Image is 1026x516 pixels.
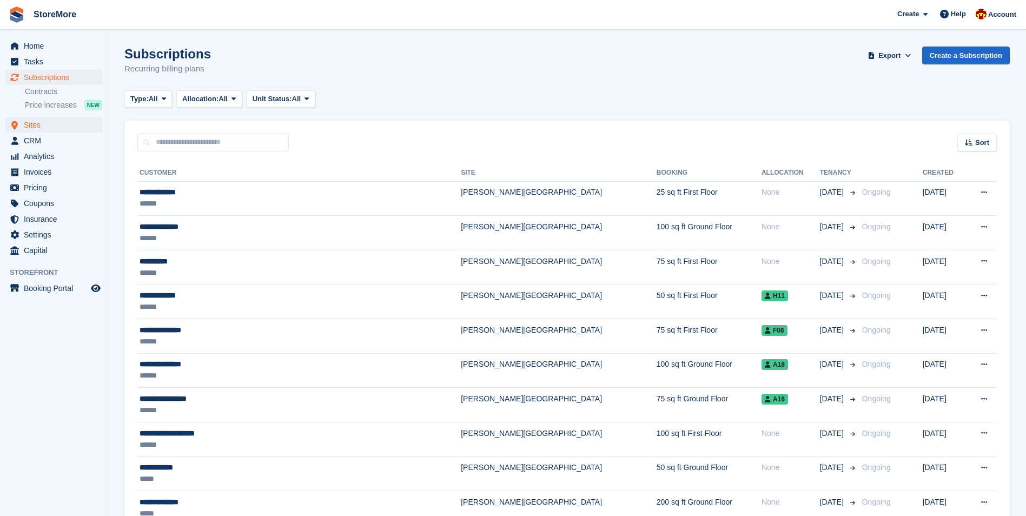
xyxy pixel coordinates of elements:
a: menu [5,54,102,69]
span: F06 [762,325,787,336]
a: menu [5,243,102,258]
p: Recurring billing plans [124,63,211,75]
span: [DATE] [820,256,846,267]
span: All [149,94,158,104]
td: 100 sq ft Ground Floor [657,353,762,388]
div: None [762,221,820,233]
span: CRM [24,133,89,148]
a: menu [5,38,102,54]
span: [DATE] [820,187,846,198]
a: StoreMore [29,5,81,23]
td: [DATE] [923,285,965,319]
span: A16 [762,394,788,405]
button: Type: All [124,90,172,108]
img: Store More Team [976,9,987,19]
span: Ongoing [862,498,891,506]
span: Export [878,50,901,61]
span: Booking Portal [24,281,89,296]
span: [DATE] [820,290,846,301]
a: Price increases NEW [25,99,102,111]
span: All [219,94,228,104]
span: Sites [24,117,89,133]
th: Booking [657,164,762,182]
span: Account [988,9,1016,20]
td: [PERSON_NAME][GEOGRAPHIC_DATA] [461,353,657,388]
span: [DATE] [820,359,846,370]
a: menu [5,117,102,133]
td: [DATE] [923,216,965,250]
th: Customer [137,164,461,182]
td: 25 sq ft First Floor [657,181,762,216]
span: Ongoing [862,257,891,266]
td: [DATE] [923,388,965,422]
div: None [762,256,820,267]
th: Allocation [762,164,820,182]
span: Create [897,9,919,19]
span: Ongoing [862,188,891,196]
a: menu [5,211,102,227]
span: Storefront [10,267,108,278]
th: Site [461,164,657,182]
span: [DATE] [820,497,846,508]
a: menu [5,196,102,211]
td: [PERSON_NAME][GEOGRAPHIC_DATA] [461,181,657,216]
td: 100 sq ft Ground Floor [657,216,762,250]
span: Home [24,38,89,54]
span: Allocation: [182,94,219,104]
div: None [762,497,820,508]
span: Help [951,9,966,19]
td: 75 sq ft Ground Floor [657,388,762,422]
span: H11 [762,290,788,301]
a: menu [5,281,102,296]
td: 50 sq ft First Floor [657,285,762,319]
span: Tasks [24,54,89,69]
button: Allocation: All [176,90,242,108]
td: 75 sq ft First Floor [657,319,762,354]
td: [PERSON_NAME][GEOGRAPHIC_DATA] [461,216,657,250]
span: [DATE] [820,428,846,439]
span: Price increases [25,100,77,110]
img: stora-icon-8386f47178a22dfd0bd8f6a31ec36ba5ce8667c1dd55bd0f319d3a0aa187defe.svg [9,6,25,23]
span: [DATE] [820,393,846,405]
td: [PERSON_NAME][GEOGRAPHIC_DATA] [461,388,657,422]
a: menu [5,180,102,195]
td: [DATE] [923,319,965,354]
span: Ongoing [862,326,891,334]
td: 75 sq ft First Floor [657,250,762,285]
td: 100 sq ft First Floor [657,422,762,457]
span: Ongoing [862,463,891,472]
span: All [292,94,301,104]
span: Type: [130,94,149,104]
a: menu [5,133,102,148]
td: [PERSON_NAME][GEOGRAPHIC_DATA] [461,457,657,491]
a: Contracts [25,87,102,97]
span: A18 [762,359,788,370]
a: menu [5,149,102,164]
th: Tenancy [820,164,858,182]
td: [PERSON_NAME][GEOGRAPHIC_DATA] [461,285,657,319]
span: [DATE] [820,221,846,233]
th: Created [923,164,965,182]
span: Capital [24,243,89,258]
td: [DATE] [923,422,965,457]
td: [DATE] [923,181,965,216]
span: Ongoing [862,360,891,368]
td: 50 sq ft Ground Floor [657,457,762,491]
span: Invoices [24,164,89,180]
span: [DATE] [820,325,846,336]
div: None [762,428,820,439]
td: [DATE] [923,353,965,388]
a: menu [5,227,102,242]
h1: Subscriptions [124,47,211,61]
a: menu [5,70,102,85]
span: Settings [24,227,89,242]
a: menu [5,164,102,180]
button: Unit Status: All [247,90,315,108]
div: None [762,462,820,473]
span: Analytics [24,149,89,164]
span: Ongoing [862,394,891,403]
span: Ongoing [862,291,891,300]
td: [DATE] [923,457,965,491]
span: Subscriptions [24,70,89,85]
span: [DATE] [820,462,846,473]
